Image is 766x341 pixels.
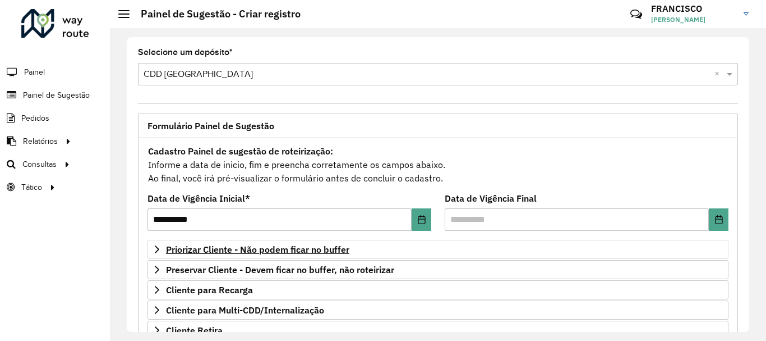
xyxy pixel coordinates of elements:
a: Preservar Cliente - Devem ficar no buffer, não roteirizar [147,260,728,279]
span: Preservar Cliente - Devem ficar no buffer, não roteirizar [166,265,394,274]
button: Choose Date [412,208,431,231]
label: Data de Vigência Inicial [147,192,250,205]
span: Relatórios [23,135,58,147]
a: Cliente para Multi-CDD/Internalização [147,301,728,320]
label: Selecione um depósito [138,46,233,59]
a: Priorizar Cliente - Não podem ficar no buffer [147,240,728,259]
span: Painel [24,66,45,78]
span: Formulário Painel de Sugestão [147,121,274,130]
span: Painel de Sugestão [23,89,90,101]
a: Cliente Retira [147,321,728,340]
a: Contato Rápido [624,2,648,26]
span: Priorizar Cliente - Não podem ficar no buffer [166,245,349,254]
span: Pedidos [21,112,49,124]
span: Tático [21,181,42,193]
h2: Painel de Sugestão - Criar registro [130,8,301,20]
strong: Cadastro Painel de sugestão de roteirização: [148,146,333,157]
h3: FRANCISCO [651,3,735,14]
span: Cliente Retira [166,326,223,335]
span: [PERSON_NAME] [651,15,735,25]
span: Cliente para Recarga [166,285,253,294]
div: Informe a data de inicio, fim e preencha corretamente os campos abaixo. Ao final, você irá pré-vi... [147,144,728,185]
a: Cliente para Recarga [147,280,728,299]
span: Clear all [714,67,724,81]
label: Data de Vigência Final [445,192,537,205]
span: Consultas [22,158,57,170]
span: Cliente para Multi-CDD/Internalização [166,306,324,315]
button: Choose Date [709,208,728,231]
